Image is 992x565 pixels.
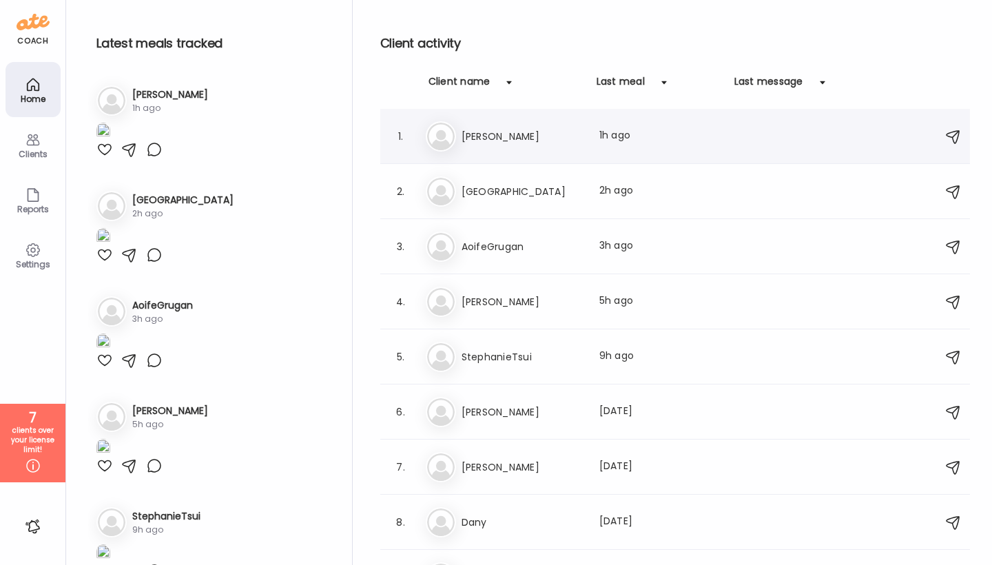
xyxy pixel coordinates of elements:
[428,74,490,96] div: Client name
[132,102,208,114] div: 1h ago
[98,403,125,431] img: bg-avatar-default.svg
[96,228,110,247] img: images%2FT7Hw6pG3vydk02JEbEnCyohTHpC2%2FnCHoIjaHovz3FooI38yY%2F94BiUNG7onexjJ44WYpU_1080
[599,459,721,475] div: [DATE]
[132,404,208,418] h3: [PERSON_NAME]
[96,33,330,54] h2: Latest meals tracked
[132,298,193,313] h3: AoifeGrugan
[427,233,455,260] img: bg-avatar-default.svg
[393,349,409,365] div: 5.
[98,87,125,114] img: bg-avatar-default.svg
[8,260,58,269] div: Settings
[132,418,208,431] div: 5h ago
[393,294,409,310] div: 4.
[462,349,583,365] h3: StephanieTsui
[597,74,645,96] div: Last meal
[599,183,721,200] div: 2h ago
[132,88,208,102] h3: [PERSON_NAME]
[96,544,110,563] img: images%2FtwtbbVGeSNhUhHmqCBVlZZl5hOv1%2Fdz61FvZmEe9LGyRZkf0v%2FU1j8Gldt5XPC4wOHs33R_1080
[17,11,50,33] img: ate
[427,123,455,150] img: bg-avatar-default.svg
[393,404,409,420] div: 6.
[427,398,455,426] img: bg-avatar-default.svg
[427,453,455,481] img: bg-avatar-default.svg
[393,183,409,200] div: 2.
[132,207,234,220] div: 2h ago
[393,238,409,255] div: 3.
[132,193,234,207] h3: [GEOGRAPHIC_DATA]
[462,404,583,420] h3: [PERSON_NAME]
[462,294,583,310] h3: [PERSON_NAME]
[132,524,200,536] div: 9h ago
[427,343,455,371] img: bg-avatar-default.svg
[462,238,583,255] h3: AoifeGrugan
[17,35,48,47] div: coach
[98,298,125,325] img: bg-avatar-default.svg
[98,192,125,220] img: bg-avatar-default.svg
[98,508,125,536] img: bg-avatar-default.svg
[380,33,970,54] h2: Client activity
[462,128,583,145] h3: [PERSON_NAME]
[462,183,583,200] h3: [GEOGRAPHIC_DATA]
[599,238,721,255] div: 3h ago
[427,178,455,205] img: bg-avatar-default.svg
[427,508,455,536] img: bg-avatar-default.svg
[8,205,58,214] div: Reports
[393,514,409,531] div: 8.
[462,459,583,475] h3: [PERSON_NAME]
[132,313,193,325] div: 3h ago
[734,74,803,96] div: Last message
[599,128,721,145] div: 1h ago
[462,514,583,531] h3: Dany
[8,94,58,103] div: Home
[599,404,721,420] div: [DATE]
[393,128,409,145] div: 1.
[599,349,721,365] div: 9h ago
[393,459,409,475] div: 7.
[5,426,61,455] div: clients over your license limit!
[96,439,110,458] img: images%2FPVVXcrYzqFgmmxFIXZnPbjgDsBz2%2FGSBjArSyDz9SlFsu4vEv%2F1vgpeevntwvGL9Rxc66M_1080
[8,150,58,158] div: Clients
[96,123,110,141] img: images%2FdNz4jQXOkuPgQnnZrVxbGDkNBfR2%2F6vGqm08lEtCdyTnhq5uQ%2FZbcCtajIGGgzrXci2jHt_1080
[427,288,455,316] img: bg-avatar-default.svg
[96,333,110,352] img: images%2FudmA8lgfHsUswCxLQnxbecWS4cm2%2FU3TwPGCRsgBBEaGDntsv%2FjvVYDSDOKY6D20VGBUMC_1080
[5,409,61,426] div: 7
[599,514,721,531] div: [DATE]
[132,509,200,524] h3: StephanieTsui
[599,294,721,310] div: 5h ago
